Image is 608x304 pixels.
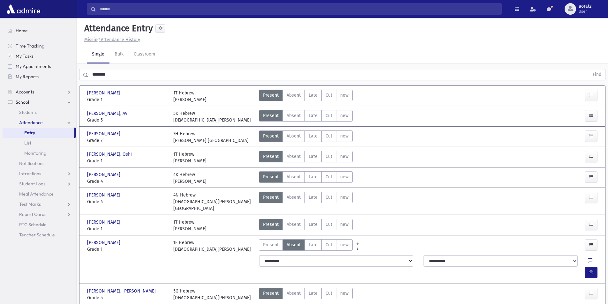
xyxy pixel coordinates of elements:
[87,96,167,103] span: Grade 1
[173,151,206,164] div: 1T Hebrew [PERSON_NAME]
[309,112,318,119] span: Late
[287,133,301,139] span: Absent
[263,221,279,228] span: Present
[3,189,76,199] a: Meal Attendance
[19,181,45,187] span: Student Logs
[3,51,76,61] a: My Tasks
[340,112,349,119] span: new
[87,198,167,205] span: Grade 4
[82,23,153,34] h5: Attendance Entry
[3,138,76,148] a: List
[16,74,39,79] span: My Reports
[87,288,157,294] span: [PERSON_NAME], [PERSON_NAME]
[259,171,353,185] div: AttTypes
[173,239,251,253] div: 1F Hebrew [DEMOGRAPHIC_DATA][PERSON_NAME]
[173,288,251,301] div: 5G Hebrew [DEMOGRAPHIC_DATA][PERSON_NAME]
[287,92,301,99] span: Absent
[326,112,332,119] span: Cut
[129,46,160,63] a: Classroom
[87,130,122,137] span: [PERSON_NAME]
[259,192,353,212] div: AttTypes
[3,148,76,158] a: Monitoring
[259,90,353,103] div: AttTypes
[340,194,349,201] span: new
[263,194,279,201] span: Present
[3,71,76,82] a: My Reports
[326,221,332,228] span: Cut
[87,110,130,117] span: [PERSON_NAME], Avi
[340,221,349,228] span: new
[87,151,133,158] span: [PERSON_NAME], Oshi
[173,219,206,232] div: 1T Hebrew [PERSON_NAME]
[87,192,122,198] span: [PERSON_NAME]
[326,133,332,139] span: Cut
[3,230,76,240] a: Teacher Schedule
[87,239,122,246] span: [PERSON_NAME]
[3,26,76,36] a: Home
[3,128,74,138] a: Entry
[263,153,279,160] span: Present
[3,209,76,219] a: Report Cards
[87,246,167,253] span: Grade 1
[173,171,206,185] div: 4K Hebrew [PERSON_NAME]
[87,137,167,144] span: Grade 7
[19,171,41,176] span: Infractions
[263,92,279,99] span: Present
[287,174,301,180] span: Absent
[263,112,279,119] span: Present
[326,92,332,99] span: Cut
[309,194,318,201] span: Late
[19,201,41,207] span: Test Marks
[259,219,353,232] div: AttTypes
[3,158,76,168] a: Notifications
[326,241,332,248] span: Cut
[340,174,349,180] span: new
[16,53,34,59] span: My Tasks
[87,226,167,232] span: Grade 1
[19,109,37,115] span: Students
[309,241,318,248] span: Late
[19,160,44,166] span: Notifications
[309,290,318,297] span: Late
[16,43,44,49] span: Time Tracking
[173,192,253,212] div: 4N Hebrew [DEMOGRAPHIC_DATA][PERSON_NAME][GEOGRAPHIC_DATA]
[19,211,46,217] span: Report Cards
[96,3,501,15] input: Search
[3,41,76,51] a: Time Tracking
[24,140,31,146] span: List
[84,37,140,42] u: Missing Attendance History
[309,92,318,99] span: Late
[259,239,353,253] div: AttTypes
[3,117,76,128] a: Attendance
[309,221,318,228] span: Late
[3,97,76,107] a: School
[19,191,54,197] span: Meal Attendance
[19,222,47,227] span: PTC Schedule
[173,90,206,103] div: 1T Hebrew [PERSON_NAME]
[259,130,353,144] div: AttTypes
[263,241,279,248] span: Present
[16,63,51,69] span: My Appointments
[173,110,251,123] div: 5K Hebrew [DEMOGRAPHIC_DATA][PERSON_NAME]
[3,61,76,71] a: My Appointments
[309,153,318,160] span: Late
[287,290,301,297] span: Absent
[589,69,605,80] button: Find
[3,179,76,189] a: Student Logs
[263,174,279,180] span: Present
[579,4,591,9] span: aoratz
[263,133,279,139] span: Present
[87,158,167,164] span: Grade 1
[309,133,318,139] span: Late
[3,219,76,230] a: PTC Schedule
[340,241,349,248] span: new
[19,232,55,238] span: Teacher Schedule
[109,46,129,63] a: Bulk
[3,199,76,209] a: Test Marks
[3,168,76,179] a: Infractions
[16,89,34,95] span: Accounts
[340,133,349,139] span: new
[259,288,353,301] div: AttTypes
[287,153,301,160] span: Absent
[87,117,167,123] span: Grade 5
